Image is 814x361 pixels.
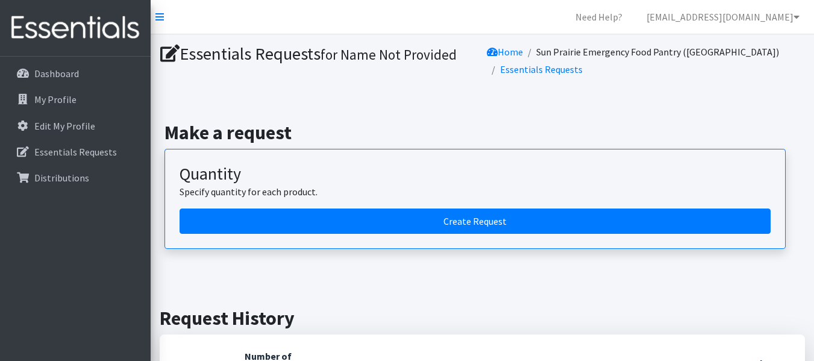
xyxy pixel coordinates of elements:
p: My Profile [34,93,77,105]
a: My Profile [5,87,146,111]
a: Essentials Requests [500,63,583,75]
a: Create a request by quantity [180,209,771,234]
p: Distributions [34,172,89,184]
h2: Request History [160,307,805,330]
a: Essentials Requests [5,140,146,164]
p: Dashboard [34,67,79,80]
img: HumanEssentials [5,8,146,48]
a: Distributions [5,166,146,190]
h3: Quantity [180,164,771,184]
a: Edit My Profile [5,114,146,138]
p: Edit My Profile [34,120,95,132]
p: Essentials Requests [34,146,117,158]
small: for Name Not Provided [321,46,457,63]
h2: Make a request [164,121,800,144]
a: [EMAIL_ADDRESS][DOMAIN_NAME] [637,5,809,29]
a: Home [487,46,523,58]
a: Dashboard [5,61,146,86]
a: Need Help? [566,5,632,29]
a: Sun Prairie Emergency Food Pantry ([GEOGRAPHIC_DATA]) [536,46,779,58]
p: Specify quantity for each product. [180,184,771,199]
h1: Essentials Requests [160,43,478,64]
